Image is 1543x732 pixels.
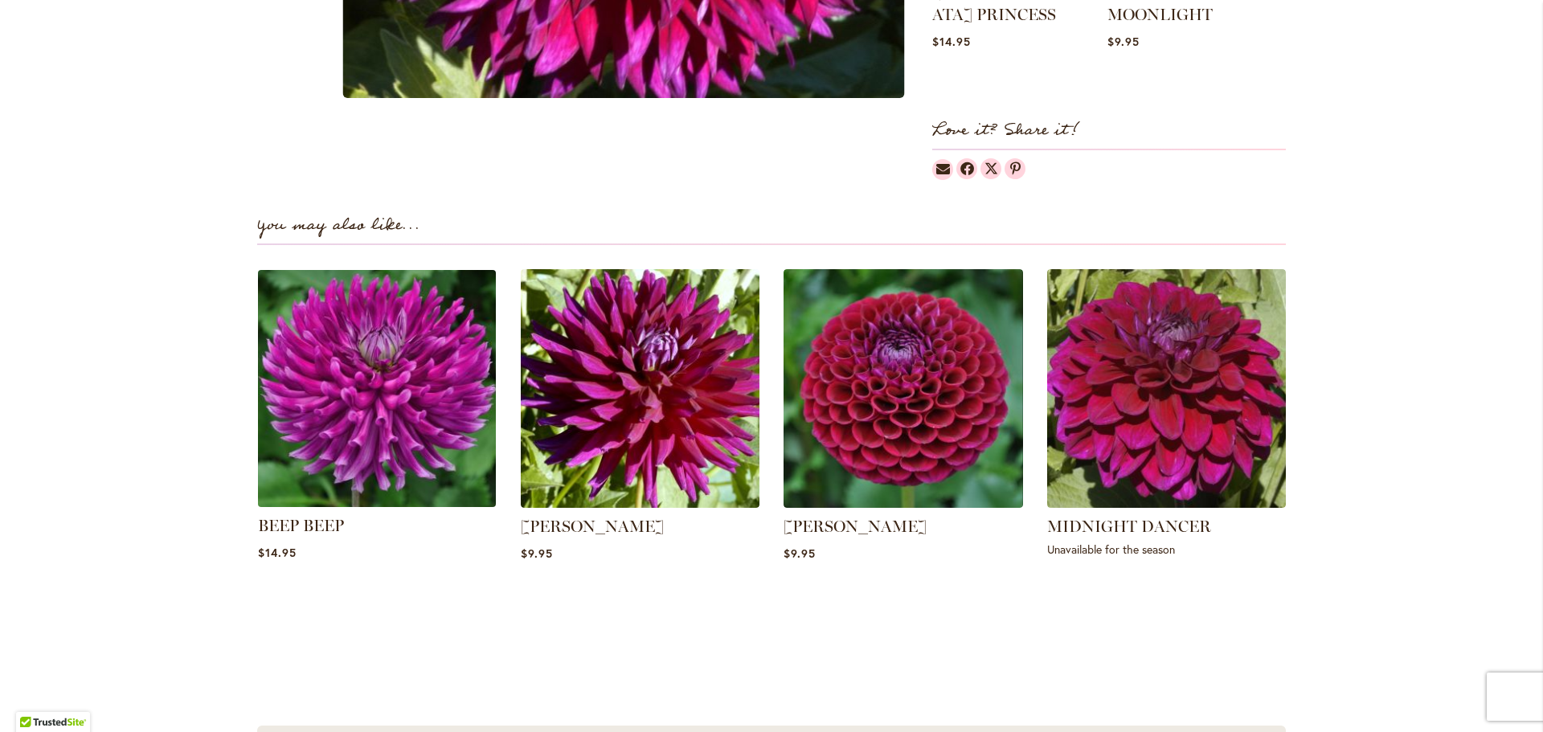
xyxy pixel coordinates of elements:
span: $9.95 [784,546,816,561]
a: Dahlias on Twitter [980,158,1001,179]
a: [PERSON_NAME] [784,517,927,536]
span: $9.95 [1107,34,1140,49]
img: BEEP BEEP [252,264,501,513]
p: Unavailable for the season [1047,542,1287,557]
a: BEEP BEEP [258,516,344,535]
img: NADINE JESSIE [521,269,760,509]
strong: You may also like... [257,212,420,239]
a: BEEP BEEP [258,495,496,510]
a: NADINE JESSIE [521,496,760,511]
a: Dahlias on Pinterest [1005,158,1025,179]
a: Dahlias on Facebook [956,158,977,179]
span: $14.95 [932,34,971,49]
span: $9.95 [521,546,553,561]
a: Ivanetti [784,496,1023,511]
a: Midnight Dancer [1047,496,1287,511]
strong: Love it? Share it! [932,117,1079,144]
span: $14.95 [258,545,297,560]
a: MIDNIGHT DANCER [1047,517,1211,536]
img: Ivanetti [784,269,1023,509]
iframe: Launch Accessibility Center [12,675,57,720]
img: Midnight Dancer [1047,269,1287,509]
a: [PERSON_NAME] [521,517,664,536]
